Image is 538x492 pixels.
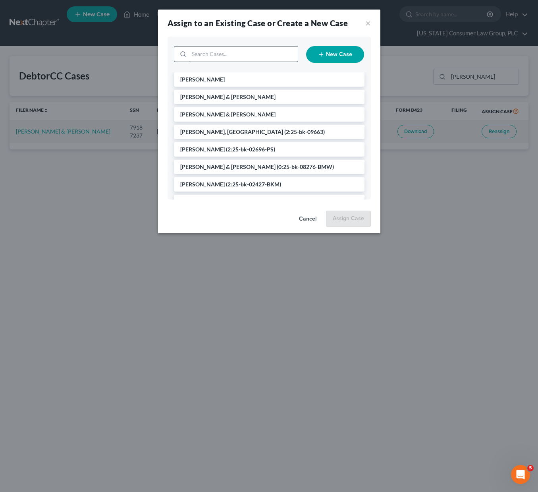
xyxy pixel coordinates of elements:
button: × [365,18,371,28]
strong: Assign to an Existing Case or Create a New Case [168,18,348,28]
span: (2:25-bk-09663) [284,128,325,135]
span: [PERSON_NAME] & [PERSON_NAME] [180,93,276,100]
span: 5 [527,465,534,471]
span: [PERSON_NAME] & [PERSON_NAME] [180,163,276,170]
span: [PERSON_NAME] & [PERSON_NAME] [180,111,276,118]
span: [PERSON_NAME], [GEOGRAPHIC_DATA] [180,128,283,135]
span: [PERSON_NAME] [180,181,225,188]
span: [PERSON_NAME] & [PERSON_NAME] [180,198,276,205]
span: (0:25-bk-08276-BMW) [277,163,334,170]
span: (2:25-bk-02696-PS) [226,146,275,153]
input: Search Cases... [189,46,298,62]
button: Cancel [293,211,323,227]
span: [PERSON_NAME] [180,146,225,153]
span: (2:25-bk-02427-BKM) [226,181,281,188]
iframe: Intercom live chat [511,465,530,484]
span: [PERSON_NAME] [180,76,225,83]
button: Assign Case [326,211,371,227]
button: New Case [306,46,364,63]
